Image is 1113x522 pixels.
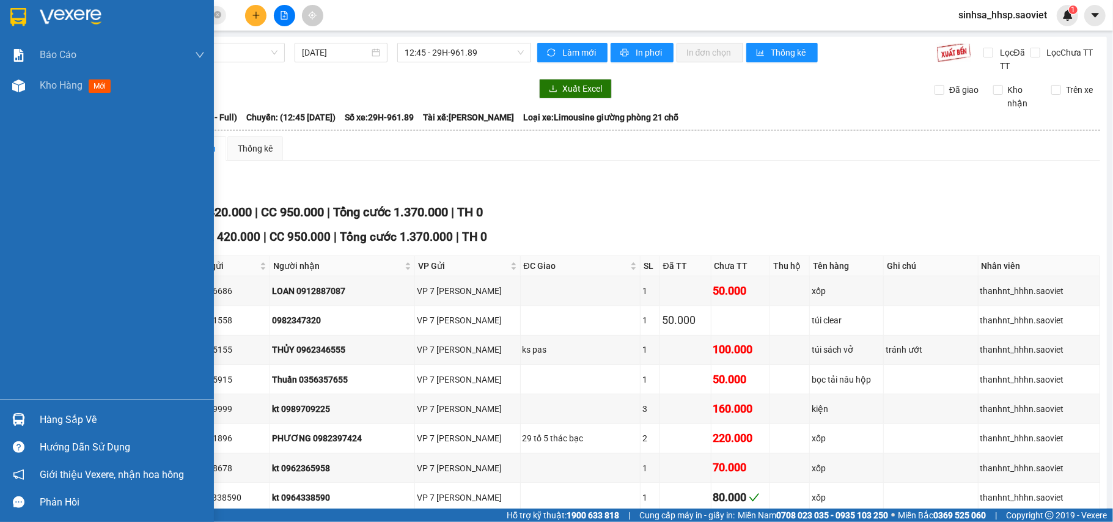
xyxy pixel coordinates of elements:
[415,394,520,424] td: VP 7 Phạm Văn Đồng
[980,373,1098,386] div: thanhnt_hhhn.saoviet
[611,43,674,62] button: printerIn phơi
[405,43,524,62] span: 12:45 - 29H-961.89
[451,205,454,219] span: |
[980,402,1098,416] div: thanhnt_hhhn.saoviet
[898,509,986,522] span: Miền Bắc
[423,111,514,124] span: Tài xế: [PERSON_NAME]
[1003,83,1043,110] span: Kho nhận
[936,43,971,62] img: 9k=
[771,46,808,59] span: Thống kê
[272,402,413,416] div: kt 0989709225
[40,493,205,512] div: Phản hồi
[183,461,268,475] div: 0986588678
[417,343,518,356] div: VP 7 [PERSON_NAME]
[1071,6,1075,14] span: 1
[746,43,818,62] button: bar-chartThống kê
[979,256,1100,276] th: Nhân viên
[183,491,268,504] div: kt 0964338590
[255,205,258,219] span: |
[776,510,888,520] strong: 0708 023 035 - 0935 103 250
[272,432,413,445] div: PHƯƠNG 0982397424
[812,402,881,416] div: kiện
[980,314,1098,327] div: thanhnt_hhhn.saoviet
[980,432,1098,445] div: thanhnt_hhhn.saoviet
[738,509,888,522] span: Miền Nam
[539,79,612,98] button: downloadXuất Excel
[13,496,24,508] span: message
[274,5,295,26] button: file-add
[183,343,268,356] div: 0918485155
[642,432,657,445] div: 2
[189,205,252,219] span: CR 420.000
[183,284,268,298] div: 0916116686
[713,430,768,447] div: 220.000
[562,46,598,59] span: Làm mới
[261,205,324,219] span: CC 950.000
[523,343,639,356] div: ks pas
[636,46,664,59] span: In phơi
[183,432,268,445] div: 0933461896
[456,230,459,244] span: |
[713,489,768,506] div: 80.000
[980,284,1098,298] div: thanhnt_hhhn.saoviet
[214,11,221,18] span: close-circle
[995,509,997,522] span: |
[660,256,711,276] th: Đã TT
[195,50,205,60] span: down
[345,111,414,124] span: Số xe: 29H-961.89
[272,491,413,504] div: kt 0964338590
[812,343,881,356] div: túi sách vở
[980,491,1098,504] div: thanhnt_hhhn.saoviet
[884,256,978,276] th: Ghi chú
[327,205,330,219] span: |
[1062,10,1073,21] img: icon-new-feature
[944,83,983,97] span: Đã giao
[1084,5,1106,26] button: caret-down
[183,314,268,327] div: 0942851558
[417,461,518,475] div: VP 7 [PERSON_NAME]
[524,259,628,273] span: ĐC Giao
[812,314,881,327] div: túi clear
[933,510,986,520] strong: 0369 525 060
[507,509,619,522] span: Hỗ trợ kỹ thuật:
[40,411,205,429] div: Hàng sắp về
[642,284,657,298] div: 1
[302,46,369,59] input: 14/10/2025
[183,402,268,416] div: 0963389999
[245,5,266,26] button: plus
[547,48,557,58] span: sync
[641,256,659,276] th: SL
[628,509,630,522] span: |
[1045,511,1054,520] span: copyright
[677,43,743,62] button: In đơn chọn
[812,284,881,298] div: xốp
[1069,6,1078,14] sup: 1
[417,373,518,386] div: VP 7 [PERSON_NAME]
[334,230,337,244] span: |
[980,461,1098,475] div: thanhnt_hhhn.saoviet
[415,306,520,336] td: VP 7 Phạm Văn Đồng
[308,11,317,20] span: aim
[272,343,413,356] div: THỦY 0962346555
[89,79,111,93] span: mới
[567,510,619,520] strong: 1900 633 818
[415,483,520,512] td: VP 7 Phạm Văn Đồng
[642,373,657,386] div: 1
[812,373,881,386] div: bọc tải nâu hộp
[417,432,518,445] div: VP 7 [PERSON_NAME]
[711,256,771,276] th: Chưa TT
[40,47,76,62] span: Báo cáo
[642,314,657,327] div: 1
[12,49,25,62] img: solution-icon
[302,5,323,26] button: aim
[642,402,657,416] div: 3
[523,111,678,124] span: Loại xe: Limousine giường phòng 21 chỗ
[340,230,453,244] span: Tổng cước 1.370.000
[272,461,413,475] div: kt 0962365958
[713,341,768,358] div: 100.000
[462,230,487,244] span: TH 0
[415,276,520,306] td: VP 7 Phạm Văn Đồng
[642,491,657,504] div: 1
[639,509,735,522] span: Cung cấp máy in - giấy in:
[199,230,260,244] span: CR 420.000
